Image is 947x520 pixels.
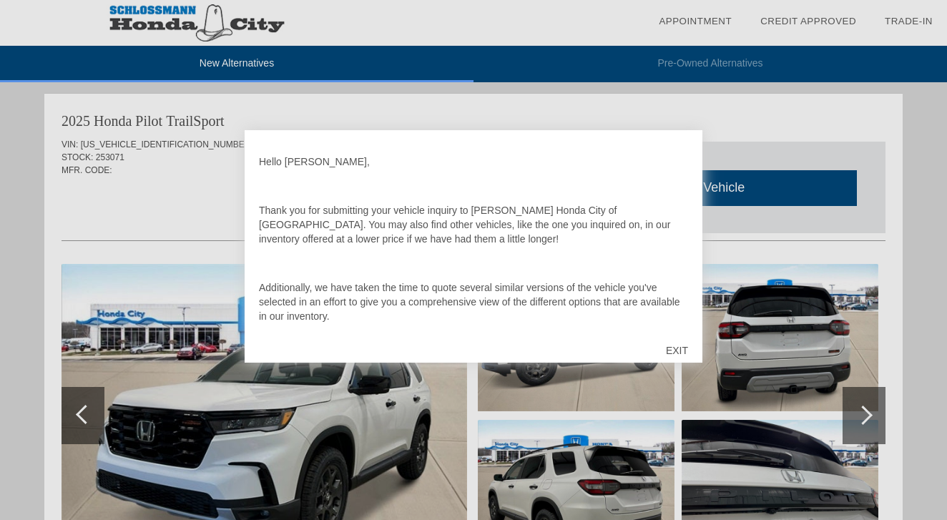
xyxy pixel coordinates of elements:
[760,16,856,26] a: Credit Approved
[259,280,688,323] p: Additionally, we have taken the time to quote several similar versions of the vehicle you've sele...
[259,203,688,246] p: Thank you for submitting your vehicle inquiry to [PERSON_NAME] Honda City of [GEOGRAPHIC_DATA]. Y...
[885,16,933,26] a: Trade-In
[659,16,732,26] a: Appointment
[259,154,688,169] p: Hello [PERSON_NAME],
[652,329,702,372] div: EXIT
